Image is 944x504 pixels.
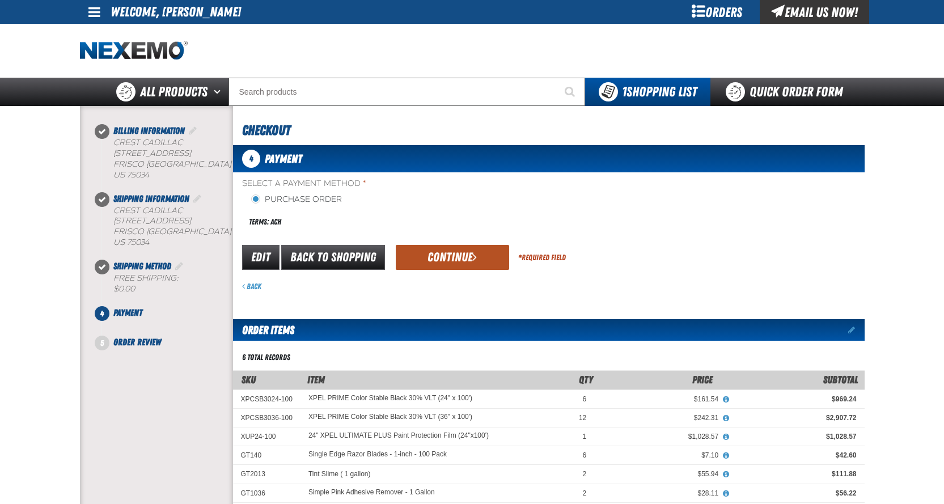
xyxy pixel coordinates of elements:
td: XPCSB3036-100 [233,408,300,427]
button: View All Prices for XPEL PRIME Color Stable Black 30% VLT (36" x 100') [718,413,733,423]
td: XPCSB3024-100 [233,389,300,408]
div: 6 total records [242,352,290,363]
a: Edit Shipping Information [192,193,203,204]
input: Purchase Order [251,194,260,204]
span: 4 [242,150,260,168]
span: Billing Information [113,125,185,136]
span: 12 [579,414,586,422]
span: FRISCO [113,227,144,236]
li: Payment. Step 4 of 5. Not Completed [102,306,233,336]
span: Price [692,374,713,386]
div: $55.94 [602,469,718,478]
span: US [113,170,125,180]
h2: Order Items [233,319,294,341]
a: Tint Slime ( 1 gallon) [308,470,371,478]
button: View All Prices for Single Edge Razor Blades - 1-inch - 100 Pack [718,451,733,461]
span: US [113,238,125,247]
button: View All Prices for 24" XPEL ULTIMATE PLUS Paint Protection Film (24"x100') [718,432,733,442]
bdo: 75034 [127,170,149,180]
span: 6 [583,395,587,403]
a: SKU [242,374,256,386]
button: You have 1 Shopping List. Open to view details [585,78,710,106]
td: GT2013 [233,465,300,484]
td: XUP24-100 [233,427,300,446]
div: $111.88 [734,469,856,478]
div: $969.24 [734,395,856,404]
span: FRISCO [113,159,144,169]
nav: Checkout steps. Current step is Payment. Step 4 of 5 [94,124,233,349]
span: [GEOGRAPHIC_DATA] [146,159,231,169]
span: Qty [579,374,593,386]
: XPEL PRIME Color Stable Black 30% VLT (36" x 100') [308,413,472,421]
div: $1,028.57 [734,432,856,441]
button: Start Searching [557,78,585,106]
td: GT140 [233,446,300,465]
span: Shipping Method [113,261,171,272]
span: Crest Cadillac [113,206,183,215]
span: Select a Payment Method [242,179,549,189]
div: $42.60 [734,451,856,460]
span: Payment [113,307,142,318]
div: $242.31 [602,413,718,422]
span: 6 [583,451,587,459]
input: Search [228,78,585,106]
div: $2,907.72 [734,413,856,422]
button: Continue [396,245,509,270]
strong: $0.00 [113,284,135,294]
label: Purchase Order [251,194,342,205]
span: Checkout [242,122,290,138]
a: Edit items [848,326,865,334]
span: 2 [583,470,587,478]
span: [STREET_ADDRESS] [113,216,191,226]
span: Subtotal [823,374,858,386]
li: Order Review. Step 5 of 5. Not Completed [102,336,233,349]
span: Order Review [113,337,161,348]
button: Open All Products pages [210,78,228,106]
div: $161.54 [602,395,718,404]
li: Shipping Information. Step 2 of 5. Completed [102,192,233,260]
: 24" XPEL ULTIMATE PLUS Paint Protection Film (24"x100') [308,432,489,440]
span: Payment [265,152,302,166]
span: 2 [583,489,587,497]
span: 1 [583,433,587,441]
a: Simple Pink Adhesive Remover - 1 Gallon [308,489,435,497]
a: Quick Order Form [710,78,864,106]
div: Free Shipping: [113,273,233,295]
td: GT1036 [233,484,300,502]
span: Shipping Information [113,193,189,204]
a: Single Edge Razor Blades - 1-inch - 100 Pack [308,451,447,459]
strong: 1 [622,84,626,100]
div: $28.11 [602,489,718,498]
li: Shipping Method. Step 3 of 5. Completed [102,260,233,306]
img: Nexemo logo [80,41,188,61]
div: Terms: ACH [242,210,549,234]
li: Billing Information. Step 1 of 5. Completed [102,124,233,192]
a: Home [80,41,188,61]
a: Back [242,282,261,291]
button: View All Prices for XPEL PRIME Color Stable Black 30% VLT (24" x 100') [718,395,733,405]
button: View All Prices for Simple Pink Adhesive Remover - 1 Gallon [718,489,733,499]
span: Shopping List [622,84,697,100]
bdo: 75034 [127,238,149,247]
span: Crest Cadillac [113,138,183,147]
span: 4 [95,306,109,321]
div: $56.22 [734,489,856,498]
a: Back to Shopping [281,245,385,270]
div: $1,028.57 [602,432,718,441]
span: [STREET_ADDRESS] [113,149,191,158]
span: [GEOGRAPHIC_DATA] [146,227,231,236]
button: View All Prices for Tint Slime ( 1 gallon) [718,469,733,480]
span: Item [307,374,325,386]
div: $7.10 [602,451,718,460]
div: Required Field [518,252,566,263]
a: Edit [242,245,280,270]
span: All Products [140,82,208,102]
a: Edit Billing Information [187,125,198,136]
: XPEL PRIME Color Stable Black 30% VLT (24" x 100') [308,395,472,403]
span: 5 [95,336,109,350]
a: Edit Shipping Method [173,261,185,272]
